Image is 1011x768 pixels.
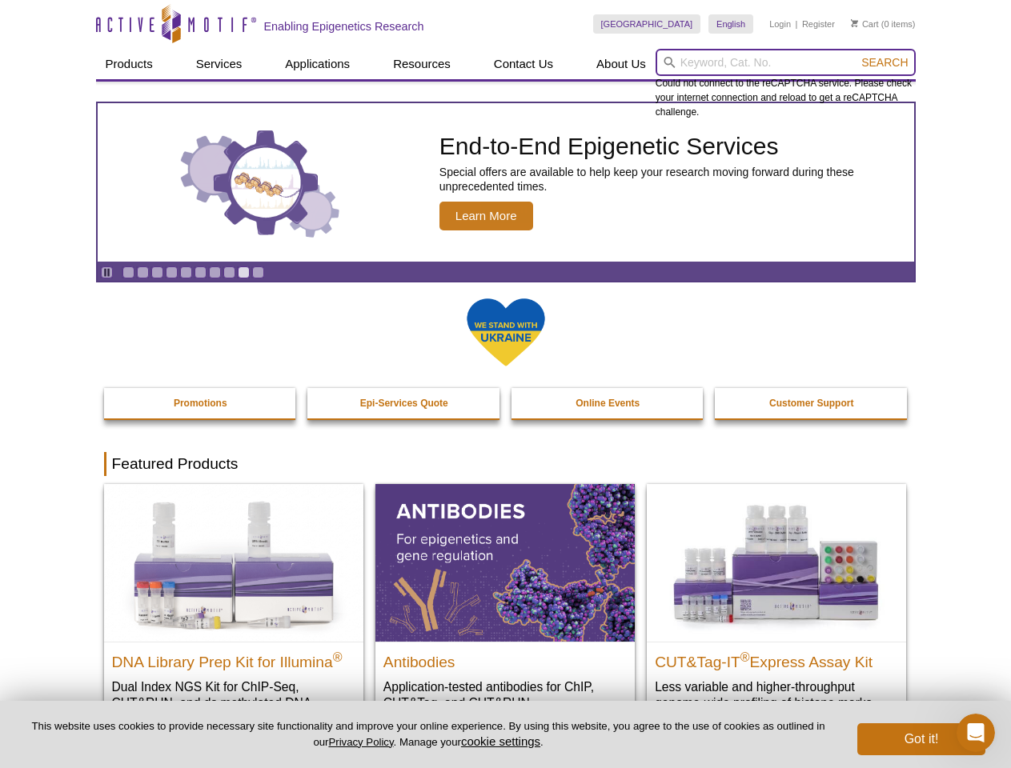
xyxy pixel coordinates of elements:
[104,484,363,742] a: DNA Library Prep Kit for Illumina DNA Library Prep Kit for Illumina® Dual Index NGS Kit for ChIP-...
[383,678,627,711] p: Application-tested antibodies for ChIP, CUT&Tag, and CUT&RUN.
[802,18,835,30] a: Register
[383,49,460,79] a: Resources
[857,723,985,755] button: Got it!
[122,266,134,278] a: Go to slide 1
[769,398,853,409] strong: Customer Support
[209,266,221,278] a: Go to slide 7
[166,266,178,278] a: Go to slide 4
[98,103,914,262] a: Three gears with decorative charts inside the larger center gear. End-to-End Epigenetic Services ...
[26,719,831,750] p: This website uses cookies to provide necessary site functionality and improve your online experie...
[275,49,359,79] a: Applications
[593,14,701,34] a: [GEOGRAPHIC_DATA]
[512,388,705,418] a: Online Events
[180,126,340,238] img: Three gears with decorative charts inside the larger center gear.
[715,388,909,418] a: Customer Support
[383,646,627,670] h2: Antibodies
[137,266,149,278] a: Go to slide 2
[180,266,192,278] a: Go to slide 5
[740,650,750,663] sup: ®
[375,484,635,726] a: All Antibodies Antibodies Application-tested antibodies for ChIP, CUT&Tag, and CUT&RUN.
[484,49,563,79] a: Contact Us
[957,714,995,752] iframe: Intercom live chat
[439,165,906,194] p: Special offers are available to help keep your research moving forward during these unprecedented...
[96,49,162,79] a: Products
[328,736,393,748] a: Privacy Policy
[587,49,656,79] a: About Us
[112,678,355,727] p: Dual Index NGS Kit for ChIP-Seq, CUT&RUN, and ds methylated DNA assays.
[98,103,914,262] article: End-to-End Epigenetic Services
[861,56,908,69] span: Search
[360,398,448,409] strong: Epi-Services Quote
[151,266,163,278] a: Go to slide 3
[647,484,906,641] img: CUT&Tag-IT® Express Assay Kit
[796,14,798,34] li: |
[174,398,227,409] strong: Promotions
[264,19,424,34] h2: Enabling Epigenetics Research
[439,134,906,158] h2: End-to-End Epigenetic Services
[252,266,264,278] a: Go to slide 10
[769,18,791,30] a: Login
[104,452,908,476] h2: Featured Products
[655,678,898,711] p: Less variable and higher-throughput genome-wide profiling of histone marks​.
[187,49,252,79] a: Services
[655,646,898,670] h2: CUT&Tag-IT Express Assay Kit
[223,266,235,278] a: Go to slide 8
[439,202,533,230] span: Learn More
[647,484,906,726] a: CUT&Tag-IT® Express Assay Kit CUT&Tag-IT®Express Assay Kit Less variable and higher-throughput ge...
[656,49,916,119] div: Could not connect to the reCAPTCHA service. Please check your internet connection and reload to g...
[101,266,113,278] a: Toggle autoplay
[857,55,913,70] button: Search
[104,388,298,418] a: Promotions
[576,398,640,409] strong: Online Events
[375,484,635,641] img: All Antibodies
[656,49,916,76] input: Keyword, Cat. No.
[195,266,207,278] a: Go to slide 6
[238,266,250,278] a: Go to slide 9
[104,484,363,641] img: DNA Library Prep Kit for Illumina
[307,388,501,418] a: Epi-Services Quote
[851,14,916,34] li: (0 items)
[466,297,546,368] img: We Stand With Ukraine
[851,18,879,30] a: Cart
[461,734,540,748] button: cookie settings
[112,646,355,670] h2: DNA Library Prep Kit for Illumina
[708,14,753,34] a: English
[851,19,858,27] img: Your Cart
[333,650,343,663] sup: ®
